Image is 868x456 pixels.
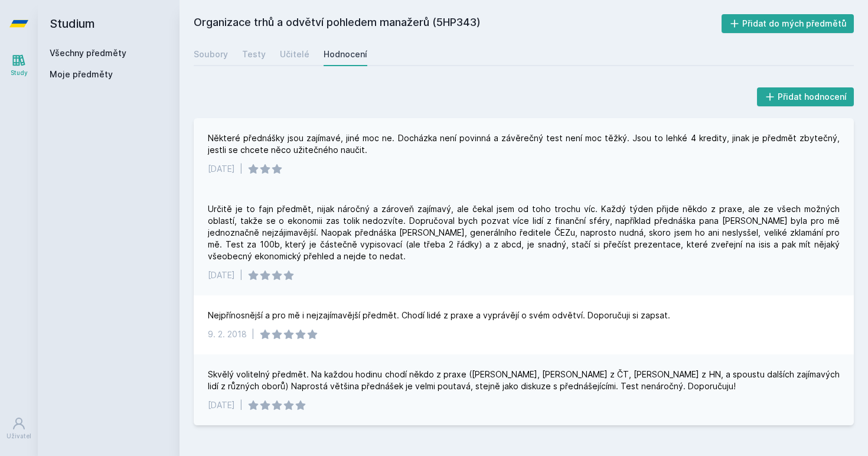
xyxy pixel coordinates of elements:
div: Soubory [194,48,228,60]
a: Uživatel [2,411,35,447]
a: Hodnocení [324,43,367,66]
h2: Organizace trhů a odvětví pohledem manažerů (5HP343) [194,14,722,33]
a: Soubory [194,43,228,66]
div: Určitě je to fajn předmět, nijak náročný a zároveň zajímavý, ale čekal jsem od toho trochu víc. K... [208,203,840,262]
div: [DATE] [208,399,235,411]
div: | [240,269,243,281]
div: Hodnocení [324,48,367,60]
div: Testy [242,48,266,60]
div: Study [11,69,28,77]
div: Skvělý volitelný předmět. Na každou hodinu chodí někdo z praxe ([PERSON_NAME], [PERSON_NAME] z ČT... [208,369,840,392]
a: Testy [242,43,266,66]
div: Některé přednášky jsou zajímavé, jiné moc ne. Docházka není povinná a závěrečný test není moc těž... [208,132,840,156]
span: Moje předměty [50,69,113,80]
div: [DATE] [208,269,235,281]
div: | [252,328,254,340]
a: Všechny předměty [50,48,126,58]
a: Study [2,47,35,83]
button: Přidat hodnocení [757,87,854,106]
div: Uživatel [6,432,31,441]
div: | [240,399,243,411]
div: Nejpřínosnější a pro mě i nejzajímavější předmět. Chodí lidé z praxe a vyprávějí o svém odvětví. ... [208,310,670,321]
a: Učitelé [280,43,309,66]
div: [DATE] [208,163,235,175]
div: 9. 2. 2018 [208,328,247,340]
div: | [240,163,243,175]
button: Přidat do mých předmětů [722,14,854,33]
div: Učitelé [280,48,309,60]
